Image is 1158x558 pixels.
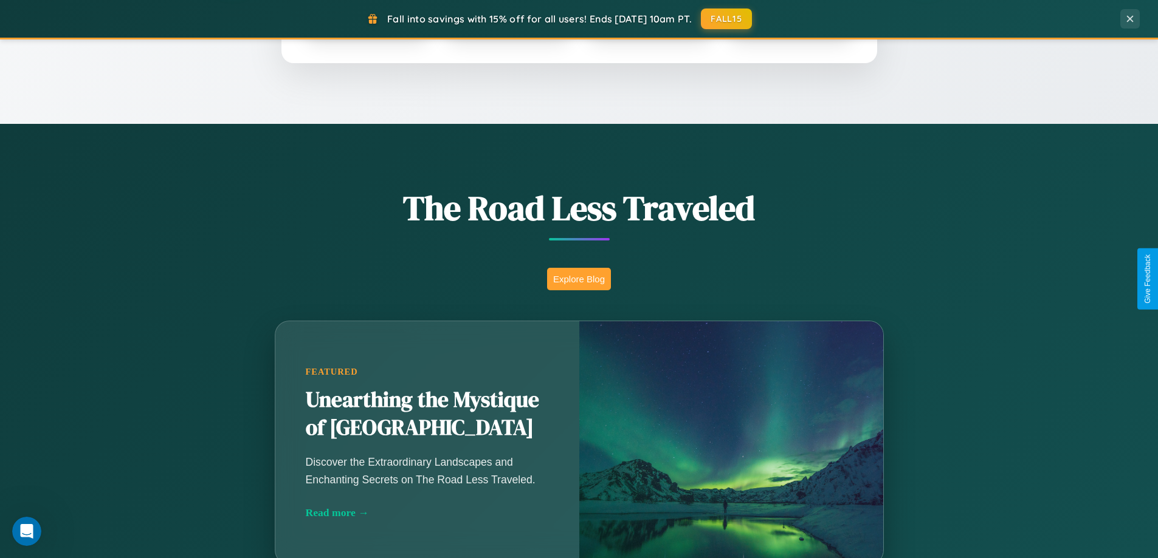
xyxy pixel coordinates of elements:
p: Discover the Extraordinary Landscapes and Enchanting Secrets on The Road Less Traveled. [306,454,549,488]
iframe: Intercom live chat [12,517,41,546]
h1: The Road Less Traveled [215,185,944,231]
button: FALL15 [701,9,752,29]
div: Give Feedback [1143,254,1152,304]
h2: Unearthing the Mystique of [GEOGRAPHIC_DATA] [306,386,549,442]
div: Featured [306,367,549,377]
span: Fall into savings with 15% off for all users! Ends [DATE] 10am PT. [387,13,692,25]
button: Explore Blog [547,268,611,290]
div: Read more → [306,506,549,519]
